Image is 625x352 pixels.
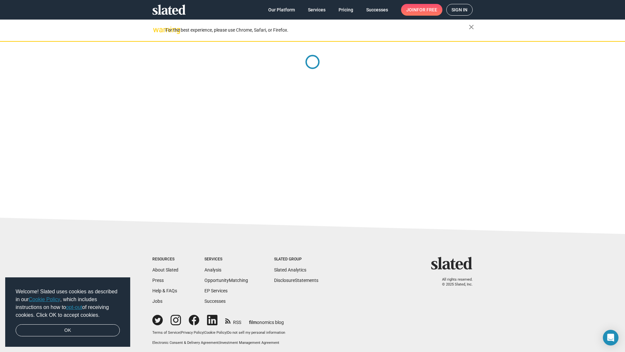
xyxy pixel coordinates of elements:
[406,4,437,16] span: Join
[16,288,120,319] span: Welcome! Slated uses cookies as described in our , which includes instructions on how to of recei...
[152,257,178,262] div: Resources
[226,330,227,335] span: |
[401,4,442,16] a: Joinfor free
[308,4,326,16] span: Services
[181,330,203,335] a: Privacy Policy
[165,26,469,35] div: For the best experience, please use Chrome, Safari, or Firefox.
[66,304,82,310] a: opt-out
[603,330,618,345] div: Open Intercom Messenger
[417,4,437,16] span: for free
[274,257,318,262] div: Slated Group
[274,278,318,283] a: DisclosureStatements
[152,299,162,304] a: Jobs
[204,267,221,272] a: Analysis
[249,314,284,326] a: filmonomics blog
[227,330,285,335] button: Do not sell my personal information
[203,330,204,335] span: |
[303,4,331,16] a: Services
[339,4,353,16] span: Pricing
[204,278,248,283] a: OpportunityMatching
[204,288,228,293] a: EP Services
[220,341,279,345] a: Investment Management Agreement
[219,341,220,345] span: |
[152,267,178,272] a: About Slated
[451,4,467,15] span: Sign in
[446,4,473,16] a: Sign in
[361,4,393,16] a: Successes
[153,26,161,34] mat-icon: warning
[274,267,306,272] a: Slated Analytics
[16,324,120,337] a: dismiss cookie message
[152,341,219,345] a: Electronic Consent & Delivery Agreement
[366,4,388,16] span: Successes
[204,257,248,262] div: Services
[249,320,257,325] span: film
[5,277,130,347] div: cookieconsent
[333,4,358,16] a: Pricing
[263,4,300,16] a: Our Platform
[225,315,241,326] a: RSS
[152,278,164,283] a: Press
[204,330,226,335] a: Cookie Policy
[435,277,473,287] p: All rights reserved. © 2025 Slated, Inc.
[467,23,475,31] mat-icon: close
[268,4,295,16] span: Our Platform
[180,330,181,335] span: |
[204,299,226,304] a: Successes
[152,330,180,335] a: Terms of Service
[29,297,60,302] a: Cookie Policy
[152,288,177,293] a: Help & FAQs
